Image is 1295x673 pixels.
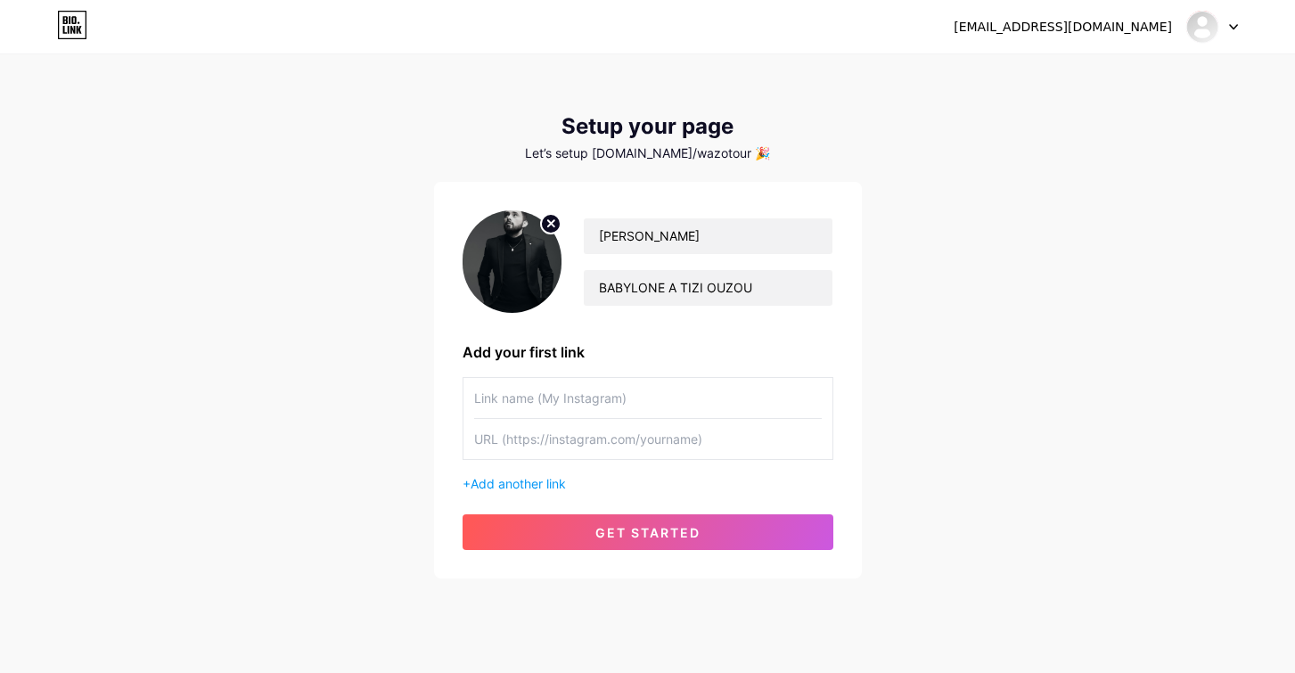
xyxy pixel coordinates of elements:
[463,341,833,363] div: Add your first link
[954,18,1172,37] div: [EMAIL_ADDRESS][DOMAIN_NAME]
[471,476,566,491] span: Add another link
[463,474,833,493] div: +
[595,525,701,540] span: get started
[584,218,832,254] input: Your name
[584,270,832,306] input: bio
[434,114,862,139] div: Setup your page
[463,210,562,313] img: profile pic
[474,419,822,459] input: URL (https://instagram.com/yourname)
[1185,10,1219,44] img: WAZO Tourism
[474,378,822,418] input: Link name (My Instagram)
[434,146,862,160] div: Let’s setup [DOMAIN_NAME]/wazotour 🎉
[463,514,833,550] button: get started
